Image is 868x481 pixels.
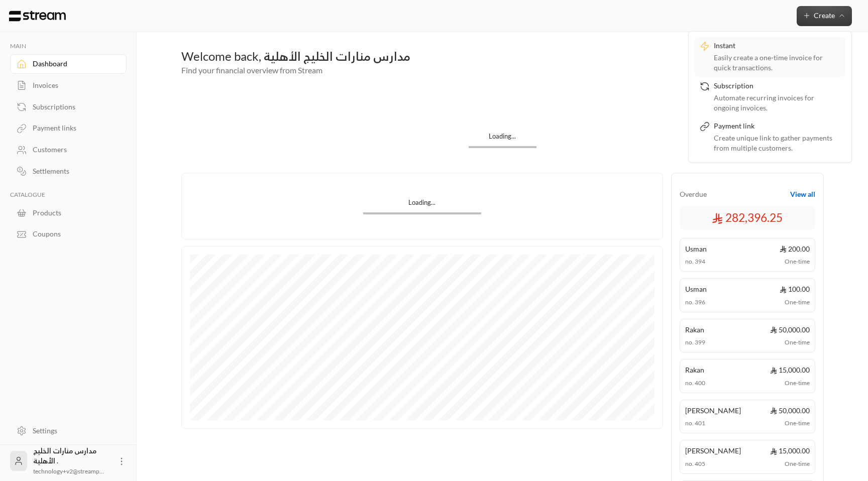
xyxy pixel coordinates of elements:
[685,244,707,254] span: Usman
[814,11,835,20] span: Create
[33,446,111,476] div: مدارس منارات الخليج الأهلية .
[685,419,705,428] span: no. 401
[785,459,810,468] span: One-time
[797,6,852,26] button: Create
[10,191,127,199] p: CATALOGUE
[685,459,705,468] span: no. 405
[33,123,114,133] div: Payment links
[785,298,810,307] span: One-time
[33,166,114,176] div: Settlements
[780,244,810,254] span: 200.00
[714,133,840,153] div: Create unique link to gather payments from multiple customers.
[714,81,840,93] div: Subscription
[10,203,127,222] a: Products
[685,257,705,266] span: no. 394
[785,379,810,388] span: One-time
[695,77,845,117] a: SubscriptionAutomate recurring invoices for ongoing invoices.
[714,121,840,133] div: Payment link
[33,59,114,69] div: Dashboard
[695,37,845,77] a: InstantEasily create a one-time invoice for quick transactions.
[10,224,127,244] a: Coupons
[33,467,104,475] span: technology+v2@streamp...
[33,208,114,218] div: Products
[695,117,845,157] a: Payment linkCreate unique link to gather payments from multiple customers.
[10,118,127,138] a: Payment links
[685,338,705,347] span: no. 399
[685,379,705,388] span: no. 400
[10,162,127,181] a: Settlements
[770,445,810,456] span: 15,000.00
[680,189,707,199] span: Overdue
[714,93,840,113] div: Automate recurring invoices for ongoing invoices.
[770,405,810,416] span: 50,000.00
[712,209,783,226] span: 282,396.25
[181,65,322,75] span: Find your financial overview from Stream
[780,284,810,294] span: 100.00
[363,198,481,212] div: Loading...
[685,324,704,335] span: Rakan
[685,298,705,307] span: no. 396
[790,189,815,199] button: View all
[10,76,127,95] a: Invoices
[685,365,704,375] span: Rakan
[8,11,67,22] img: Logo
[33,229,114,239] div: Coupons
[770,365,810,375] span: 15,000.00
[785,419,810,428] span: One-time
[10,54,127,74] a: Dashboard
[785,257,810,266] span: One-time
[685,405,741,416] span: [PERSON_NAME]
[770,324,810,335] span: 50,000.00
[33,145,114,155] div: Customers
[469,132,536,146] div: Loading...
[714,41,840,53] div: Instant
[685,284,707,294] span: Usman
[10,421,127,440] a: Settings
[714,53,840,73] div: Easily create a one-time invoice for quick transactions.
[785,338,810,347] span: One-time
[33,80,114,90] div: Invoices
[181,48,824,64] div: Welcome back, مدارس منارات الخليج الأهلية
[10,140,127,160] a: Customers
[33,426,114,436] div: Settings
[10,42,127,50] p: MAIN
[10,97,127,116] a: Subscriptions
[685,445,741,456] span: [PERSON_NAME]
[33,102,114,112] div: Subscriptions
